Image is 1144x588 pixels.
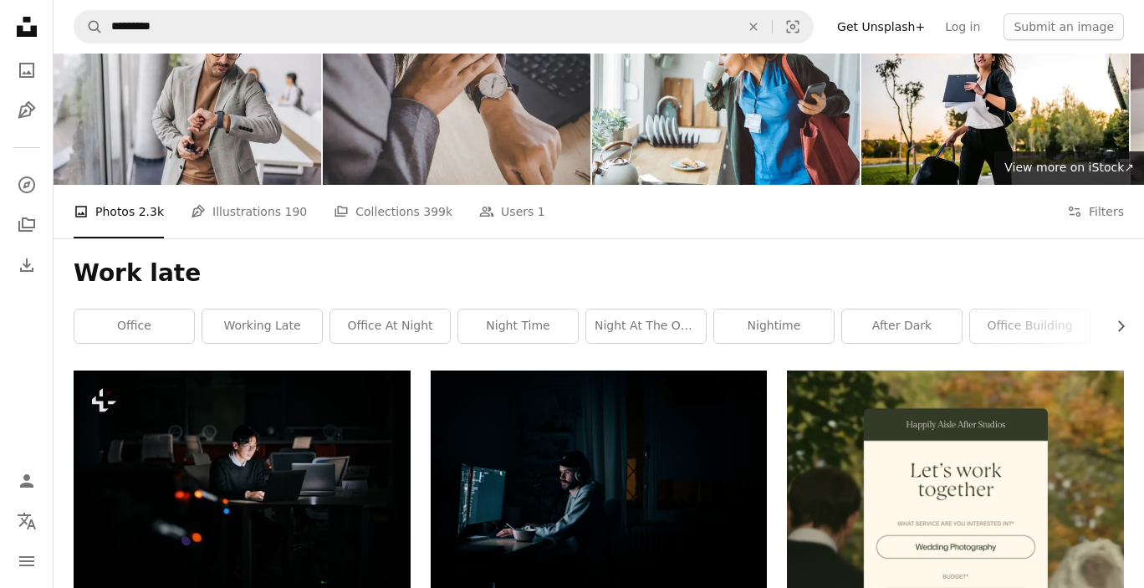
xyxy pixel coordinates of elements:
a: Users 1 [479,185,545,238]
a: after dark [842,309,962,343]
a: working late [202,309,322,343]
a: night time [458,309,578,343]
a: View more on iStock↗ [994,151,1144,185]
a: Log in / Sign up [10,464,43,498]
a: Log in [935,13,990,40]
a: Collections 399k [334,185,452,238]
a: man in gray hoodie wearing black sunglasses [431,475,768,490]
a: nightime [714,309,834,343]
a: Photos [10,54,43,87]
button: Menu [10,545,43,578]
span: View more on iStock ↗ [1004,161,1134,174]
button: Language [10,504,43,538]
a: office building [970,309,1090,343]
button: scroll list to the right [1106,309,1124,343]
span: 399k [423,202,452,221]
a: night at the office [586,309,706,343]
img: businesswoman checking the time on watch [323,7,590,185]
a: Illustrations [10,94,43,127]
button: Clear [735,11,772,43]
img: Businesswoman running late in office [861,7,1129,185]
img: A businessman is checking the time in the office. [54,7,321,185]
button: Submit an image [1004,13,1124,40]
button: Filters [1067,185,1124,238]
span: 190 [285,202,308,221]
a: A man sitting at a desk using a laptop computer [74,475,411,490]
a: Explore [10,168,43,202]
button: Visual search [773,11,813,43]
a: office at night [330,309,450,343]
h1: Work late [74,258,1124,289]
a: Home — Unsplash [10,10,43,47]
div: Blocked (specific): div[data-ad="true"] [54,7,1144,185]
a: Get Unsplash+ [827,13,935,40]
a: office [74,309,194,343]
form: Find visuals sitewide [74,10,814,43]
a: Illustrations 190 [191,185,307,238]
span: 1 [538,202,545,221]
a: Download History [10,248,43,282]
a: Collections [10,208,43,242]
img: Female doctor at home [592,7,860,185]
button: Search Unsplash [74,11,103,43]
